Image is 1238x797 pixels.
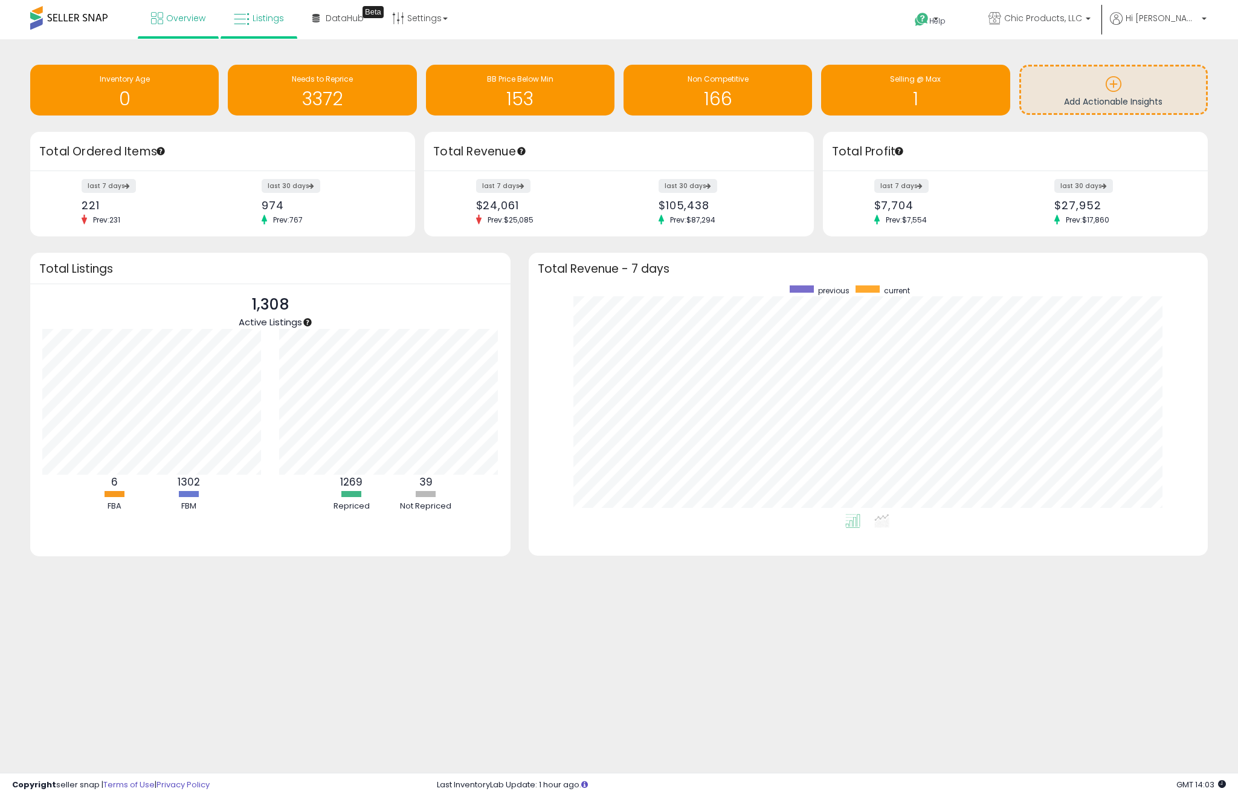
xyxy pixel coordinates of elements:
label: last 7 days [82,179,136,193]
div: $24,061 [476,199,610,212]
span: Needs to Reprice [292,74,353,84]
div: 221 [82,199,214,212]
h1: 3372 [234,89,410,109]
div: Tooltip anchor [302,317,313,328]
span: Add Actionable Insights [1064,96,1162,108]
span: Prev: $7,554 [880,215,933,225]
p: 1,308 [239,293,302,316]
div: 974 [262,199,394,212]
div: Not Repriced [390,501,462,512]
h3: Total Revenue [433,143,805,160]
h1: 166 [630,89,806,109]
span: previous [818,285,850,296]
label: last 30 days [262,179,320,193]
div: Repriced [315,501,388,512]
div: Tooltip anchor [155,146,166,157]
a: Inventory Age 0 [30,65,219,115]
div: $105,438 [659,199,793,212]
label: last 30 days [659,179,717,193]
span: Help [929,16,946,26]
div: FBM [153,501,225,512]
a: Selling @ Max 1 [821,65,1010,115]
a: Add Actionable Insights [1021,67,1206,113]
span: Active Listings [239,316,302,328]
span: Inventory Age [100,74,150,84]
span: Listings [253,12,284,24]
span: Hi [PERSON_NAME] [1126,12,1198,24]
span: BB Price Below Min [487,74,553,84]
span: Selling @ Max [890,74,941,84]
label: last 30 days [1054,179,1113,193]
label: last 7 days [476,179,530,193]
span: Prev: $25,085 [482,215,540,225]
b: 39 [419,475,433,489]
span: current [884,285,910,296]
b: 1302 [178,475,200,489]
span: Overview [166,12,205,24]
a: Hi [PERSON_NAME] [1110,12,1207,39]
h1: 1 [827,89,1004,109]
span: Chic Products, LLC [1004,12,1082,24]
div: Tooltip anchor [894,146,904,157]
span: Prev: $17,860 [1060,215,1115,225]
b: 1269 [340,475,363,489]
span: DataHub [326,12,364,24]
i: Get Help [914,12,929,27]
span: Prev: 767 [267,215,309,225]
div: $7,704 [874,199,1007,212]
div: FBA [79,501,151,512]
a: Non Competitive 166 [624,65,812,115]
span: Non Competitive [688,74,749,84]
div: Tooltip anchor [516,146,527,157]
h1: 0 [36,89,213,109]
div: Tooltip anchor [363,6,384,18]
label: last 7 days [874,179,929,193]
h3: Total Listings [39,264,501,273]
span: Prev: $87,294 [664,215,721,225]
h3: Total Ordered Items [39,143,406,160]
a: Needs to Reprice 3372 [228,65,416,115]
a: Help [905,3,969,39]
span: Prev: 231 [87,215,126,225]
h3: Total Revenue - 7 days [538,264,1199,273]
div: $27,952 [1054,199,1187,212]
h1: 153 [432,89,608,109]
b: 6 [111,475,118,489]
h3: Total Profit [832,143,1199,160]
a: BB Price Below Min 153 [426,65,614,115]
